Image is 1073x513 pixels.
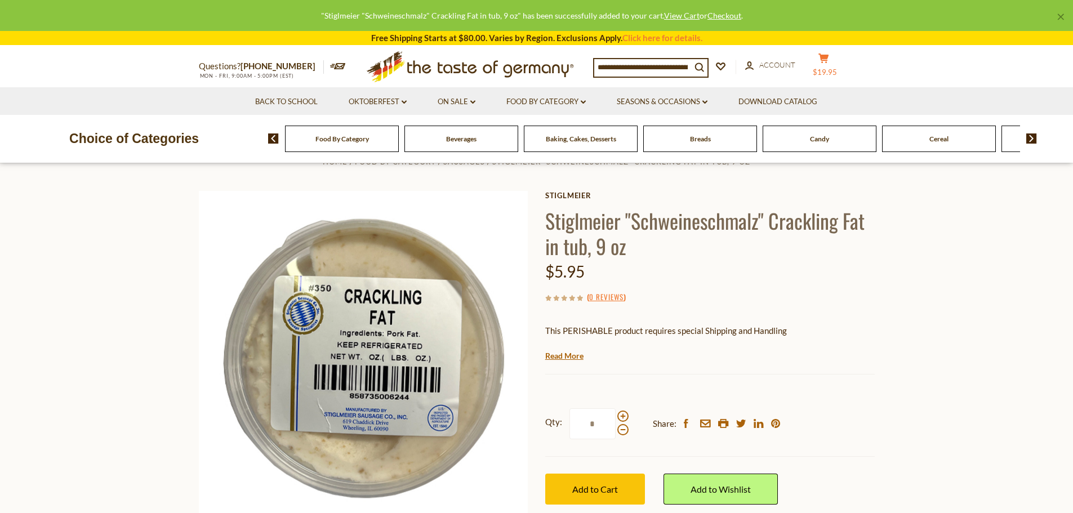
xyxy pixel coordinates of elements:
[241,61,315,71] a: [PHONE_NUMBER]
[349,96,407,108] a: Oktoberfest
[807,53,841,81] button: $19.95
[617,96,707,108] a: Seasons & Occasions
[1057,14,1064,20] a: ×
[653,417,676,431] span: Share:
[545,262,585,281] span: $5.95
[1026,133,1037,144] img: next arrow
[506,96,586,108] a: Food By Category
[745,59,795,72] a: Account
[546,135,616,143] a: Baking, Cakes, Desserts
[569,408,616,439] input: Qty:
[545,350,584,362] a: Read More
[664,474,778,505] a: Add to Wishlist
[315,135,369,143] a: Food By Category
[199,73,295,79] span: MON - FRI, 9:00AM - 5:00PM (EST)
[813,68,837,77] span: $19.95
[707,11,741,20] a: Checkout
[9,9,1055,22] div: "Stiglmeier "Schweineschmalz" Crackling Fat in tub, 9 oz" has been successfully added to your car...
[438,96,475,108] a: On Sale
[759,60,795,69] span: Account
[545,324,875,338] p: This PERISHABLE product requires special Shipping and Handling
[929,135,949,143] a: Cereal
[587,291,626,302] span: ( )
[199,59,324,74] p: Questions?
[446,135,477,143] a: Beverages
[255,96,318,108] a: Back to School
[545,208,875,258] h1: Stiglmeier "Schweineschmalz" Crackling Fat in tub, 9 oz
[589,291,624,304] a: 0 Reviews
[810,135,829,143] a: Candy
[664,11,700,20] a: View Cart
[738,96,817,108] a: Download Catalog
[622,33,702,43] a: Click here for details.
[545,191,875,200] a: Stiglmeier
[545,415,562,429] strong: Qty:
[545,474,645,505] button: Add to Cart
[690,135,711,143] a: Breads
[556,346,875,360] li: We will ship this product in heat-protective packaging and ice.
[268,133,279,144] img: previous arrow
[572,484,618,494] span: Add to Cart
